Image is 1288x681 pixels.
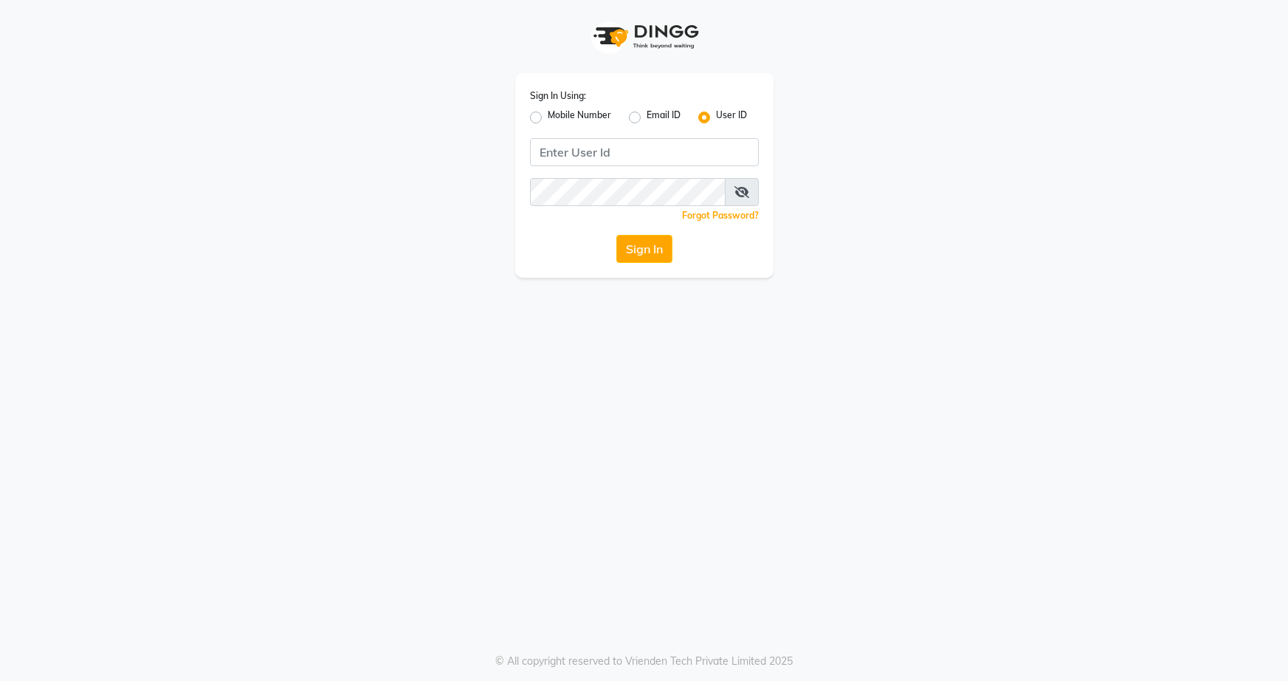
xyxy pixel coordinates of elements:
label: Email ID [647,109,681,126]
input: Username [530,178,726,206]
label: Sign In Using: [530,89,586,103]
label: Mobile Number [548,109,611,126]
input: Username [530,138,759,166]
button: Sign In [616,235,672,263]
a: Forgot Password? [682,210,759,221]
img: logo1.svg [585,15,703,58]
label: User ID [716,109,747,126]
